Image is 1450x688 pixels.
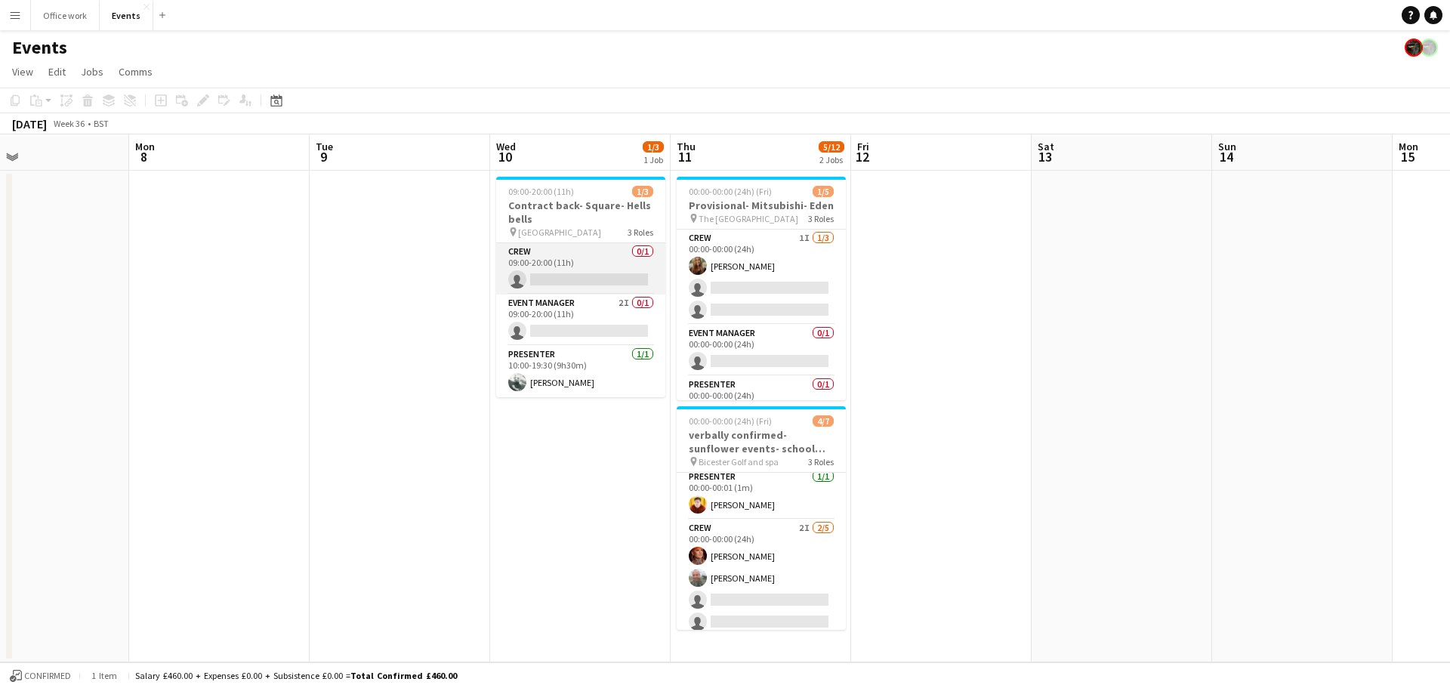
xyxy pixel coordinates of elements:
span: Bicester Golf and spa [699,456,779,467]
span: Mon [1399,140,1418,153]
span: Wed [496,140,516,153]
span: The [GEOGRAPHIC_DATA] [699,213,798,224]
span: 00:00-00:00 (24h) (Fri) [689,186,772,197]
span: 15 [1396,148,1418,165]
app-user-avatar: Blue Hat [1420,39,1438,57]
button: Confirmed [8,668,73,684]
h1: Events [12,36,67,59]
span: Tue [316,140,333,153]
span: 3 Roles [808,456,834,467]
app-job-card: 09:00-20:00 (11h)1/3Contract back- Square- Hells bells [GEOGRAPHIC_DATA]3 RolesCrew0/109:00-20:00... [496,177,665,397]
app-card-role: Presenter1/110:00-19:30 (9h30m)[PERSON_NAME] [496,346,665,397]
app-card-role: Crew1I1/300:00-00:00 (24h)[PERSON_NAME] [677,230,846,325]
app-card-role: Presenter0/100:00-00:00 (24h) [677,376,846,427]
div: 2 Jobs [819,154,844,165]
a: Edit [42,62,72,82]
span: 1 item [86,670,122,681]
span: 09:00-20:00 (11h) [508,186,574,197]
div: BST [94,118,109,129]
app-card-role: Event Manager2I0/109:00-20:00 (11h) [496,295,665,346]
span: 1/5 [813,186,834,197]
a: Jobs [75,62,110,82]
span: 11 [674,148,696,165]
span: 10 [494,148,516,165]
app-card-role: Presenter1/100:00-00:01 (1m)[PERSON_NAME] [677,468,846,520]
app-job-card: 00:00-00:00 (24h) (Fri)1/5Provisional- Mitsubishi- Eden The [GEOGRAPHIC_DATA]3 RolesCrew1I1/300:0... [677,177,846,400]
span: Total Confirmed £460.00 [350,670,457,681]
h3: Provisional- Mitsubishi- Eden [677,199,846,212]
h3: Contract back- Square- Hells bells [496,199,665,226]
span: 12 [855,148,869,165]
app-job-card: 00:00-00:00 (24h) (Fri)4/7verbally confirmed- sunflower events- school sports day Bicester Golf a... [677,406,846,630]
span: 4/7 [813,415,834,427]
span: Sat [1038,140,1054,153]
span: Jobs [81,65,103,79]
div: 1 Job [643,154,663,165]
span: 00:00-00:00 (24h) (Fri) [689,415,772,427]
button: Events [100,1,153,30]
a: Comms [113,62,159,82]
span: 5/12 [819,141,844,153]
span: 1/3 [643,141,664,153]
span: 3 Roles [628,227,653,238]
span: Edit [48,65,66,79]
span: Comms [119,65,153,79]
span: Mon [135,140,155,153]
app-card-role: Event Manager0/100:00-00:00 (24h) [677,325,846,376]
app-user-avatar: Blue Hat [1405,39,1423,57]
span: Sun [1218,140,1236,153]
span: Confirmed [24,671,71,681]
span: View [12,65,33,79]
span: 8 [133,148,155,165]
span: [GEOGRAPHIC_DATA] [518,227,601,238]
span: 1/3 [632,186,653,197]
span: 9 [313,148,333,165]
span: 14 [1216,148,1236,165]
span: 3 Roles [808,213,834,224]
span: Thu [677,140,696,153]
h3: verbally confirmed- sunflower events- school sports day [677,428,846,455]
app-card-role: Crew0/109:00-20:00 (11h) [496,243,665,295]
app-card-role: Crew2I2/500:00-00:00 (24h)[PERSON_NAME][PERSON_NAME] [677,520,846,659]
span: 13 [1035,148,1054,165]
button: Office work [31,1,100,30]
div: [DATE] [12,116,47,131]
a: View [6,62,39,82]
span: Fri [857,140,869,153]
span: Week 36 [50,118,88,129]
div: Salary £460.00 + Expenses £0.00 + Subsistence £0.00 = [135,670,457,681]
